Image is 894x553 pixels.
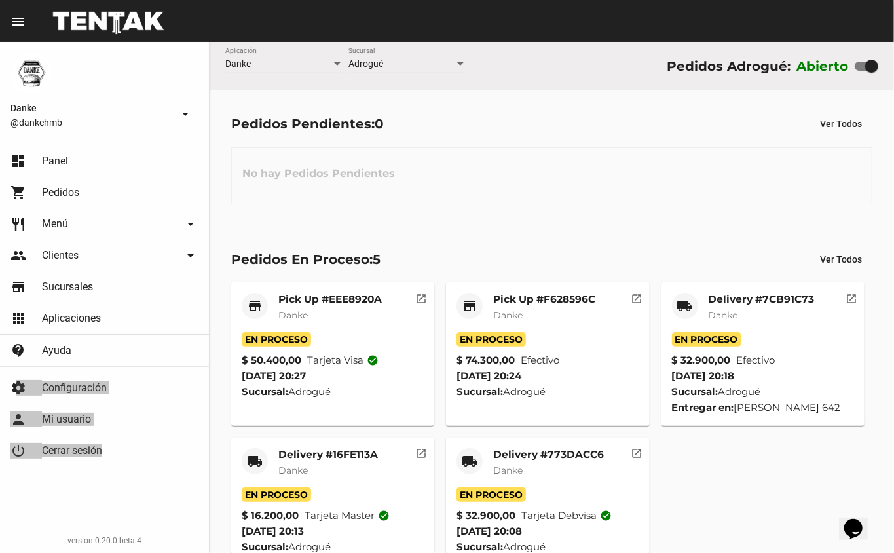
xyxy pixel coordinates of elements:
[278,309,308,321] span: Danke
[10,185,26,200] mat-icon: shopping_cart
[247,453,263,469] mat-icon: local_shipping
[462,298,477,314] mat-icon: store
[631,446,643,457] mat-icon: open_in_new
[307,353,379,368] span: Tarjeta visa
[10,343,26,358] mat-icon: contact_support
[672,400,855,415] div: [PERSON_NAME] 642
[242,525,304,537] span: [DATE] 20:13
[456,508,515,524] strong: $ 32.900,00
[367,354,379,366] mat-icon: check_circle
[242,487,311,502] span: En Proceso
[456,370,521,382] span: [DATE] 20:24
[456,353,515,368] strong: $ 74.300,00
[242,385,288,398] strong: Sucursal:
[242,332,311,347] span: En Proceso
[493,293,595,306] mat-card-title: Pick Up #F628596C
[456,541,503,553] strong: Sucursal:
[242,508,299,524] strong: $ 16.200,00
[456,332,526,347] span: En Proceso
[600,510,612,522] mat-icon: check_circle
[493,448,604,461] mat-card-title: Delivery #773DACC6
[375,116,384,132] span: 0
[242,384,424,400] div: Adrogué
[42,413,91,426] span: Mi usuario
[378,510,390,522] mat-icon: check_circle
[810,112,872,136] button: Ver Todos
[10,248,26,263] mat-icon: people
[183,216,198,232] mat-icon: arrow_drop_down
[231,249,381,270] div: Pedidos En Proceso:
[42,155,68,168] span: Panel
[462,453,477,469] mat-icon: local_shipping
[456,385,503,398] strong: Sucursal:
[183,248,198,263] mat-icon: arrow_drop_down
[278,448,378,461] mat-card-title: Delivery #16FE113A
[493,309,523,321] span: Danke
[672,401,734,413] strong: Entregar en:
[736,353,775,368] span: Efectivo
[42,381,107,394] span: Configuración
[456,384,639,400] div: Adrogué
[10,311,26,326] mat-icon: apps
[10,116,172,129] span: @dankehmb
[305,508,390,524] span: Tarjeta master
[242,370,306,382] span: [DATE] 20:27
[348,58,383,69] span: Adrogué
[667,56,791,77] div: Pedidos Adrogué:
[10,216,26,232] mat-icon: restaurant
[247,298,263,314] mat-icon: store
[42,186,79,199] span: Pedidos
[846,291,857,303] mat-icon: open_in_new
[10,14,26,29] mat-icon: menu
[672,370,735,382] span: [DATE] 20:18
[709,293,815,306] mat-card-title: Delivery #7CB91C73
[232,154,405,193] h3: No hay Pedidos Pendientes
[10,153,26,169] mat-icon: dashboard
[42,280,93,294] span: Sucursales
[10,411,26,427] mat-icon: person
[521,508,612,524] span: Tarjeta debvisa
[456,525,522,537] span: [DATE] 20:08
[225,58,251,69] span: Danke
[493,465,523,476] span: Danke
[42,249,79,262] span: Clientes
[42,312,101,325] span: Aplicaciones
[10,443,26,459] mat-icon: power_settings_new
[820,119,862,129] span: Ver Todos
[456,487,526,502] span: En Proceso
[42,444,102,457] span: Cerrar sesión
[672,332,741,347] span: En Proceso
[42,344,71,357] span: Ayuda
[810,248,872,271] button: Ver Todos
[10,100,172,116] span: Danke
[278,465,308,476] span: Danke
[242,353,301,368] strong: $ 50.400,00
[278,293,382,306] mat-card-title: Pick Up #EEE8920A
[10,380,26,396] mat-icon: settings
[415,291,427,303] mat-icon: open_in_new
[42,218,68,231] span: Menú
[631,291,643,303] mat-icon: open_in_new
[677,298,693,314] mat-icon: local_shipping
[231,113,384,134] div: Pedidos Pendientes:
[839,501,881,540] iframe: chat widget
[373,252,381,267] span: 5
[672,353,731,368] strong: $ 32.900,00
[709,309,738,321] span: Danke
[10,52,52,94] img: 1d4517d0-56da-456b-81f5-6111ccf01445.png
[10,279,26,295] mat-icon: store
[521,353,559,368] span: Efectivo
[177,106,193,122] mat-icon: arrow_drop_down
[672,385,718,398] strong: Sucursal:
[672,384,855,400] div: Adrogué
[796,56,849,77] label: Abierto
[10,534,198,547] div: version 0.20.0-beta.4
[415,446,427,457] mat-icon: open_in_new
[242,541,288,553] strong: Sucursal:
[820,254,862,265] span: Ver Todos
